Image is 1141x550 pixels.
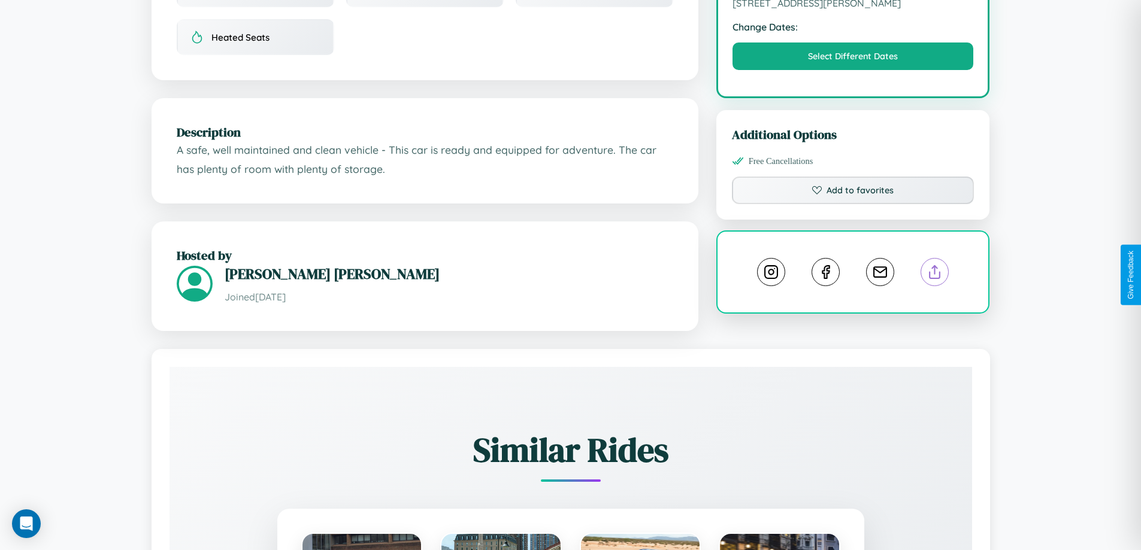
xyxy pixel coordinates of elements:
[177,123,673,141] h2: Description
[733,42,974,70] button: Select Different Dates
[211,427,930,473] h2: Similar Rides
[211,32,270,43] span: Heated Seats
[749,156,813,166] span: Free Cancellations
[732,126,974,143] h3: Additional Options
[1127,251,1135,299] div: Give Feedback
[225,264,673,284] h3: [PERSON_NAME] [PERSON_NAME]
[177,141,673,178] p: A safe, well maintained and clean vehicle - This car is ready and equipped for adventure. The car...
[177,247,673,264] h2: Hosted by
[732,177,974,204] button: Add to favorites
[12,509,41,538] div: Open Intercom Messenger
[225,288,673,306] p: Joined [DATE]
[733,21,974,33] strong: Change Dates:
